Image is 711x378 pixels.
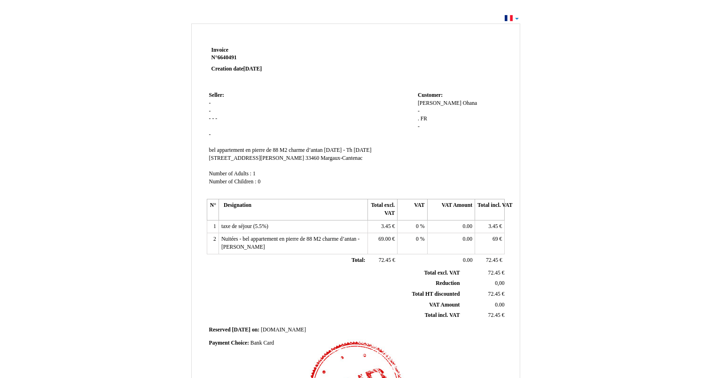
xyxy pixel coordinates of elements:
[367,220,397,233] td: €
[209,116,211,122] span: -
[475,220,505,233] td: €
[495,280,504,286] span: 0,00
[488,291,500,297] span: 72.45
[412,291,460,297] span: Total HT discounted
[429,302,460,308] span: VAT Amount
[488,270,500,276] span: 72.45
[367,254,397,267] td: €
[209,171,252,177] span: Number of Adults :
[461,310,506,321] td: €
[379,257,391,263] span: 72.45
[207,233,219,254] td: 2
[232,327,250,333] span: [DATE]
[209,100,211,106] span: -
[425,312,460,318] span: Total incl. VAT
[421,116,427,122] span: FR
[398,233,427,254] td: %
[209,327,231,333] span: Reserved
[488,312,500,318] span: 72.45
[436,280,460,286] span: Reduction
[475,233,505,254] td: €
[475,199,505,220] th: Total incl. VAT
[320,155,362,161] span: Margaux-Cantenac
[324,147,372,153] span: [DATE] - Th [DATE]
[352,257,365,263] span: Total:
[461,268,506,278] td: €
[424,270,460,276] span: Total excl. VAT
[253,171,256,177] span: 1
[215,116,217,122] span: -
[209,179,257,185] span: Number of Children :
[461,289,506,300] td: €
[418,124,420,130] span: -
[258,179,260,185] span: 0
[221,236,359,250] span: Nuitées - bel appartement en pierre de 88 M2 charme d’antan - [PERSON_NAME]
[211,66,262,72] strong: Creation date
[463,223,472,229] span: 0.00
[418,100,461,106] span: [PERSON_NAME]
[209,155,305,161] span: [STREET_ADDRESS][PERSON_NAME]
[209,108,211,114] span: -
[211,54,324,62] strong: N°
[398,220,427,233] td: %
[495,302,504,308] span: 0.00
[418,116,419,122] span: .
[378,236,391,242] span: 69.00
[486,257,498,263] span: 72.45
[212,116,214,122] span: -
[221,223,268,229] span: taxe de séjour (5.5%)
[252,327,259,333] span: on:
[416,223,419,229] span: 0
[207,199,219,220] th: N°
[367,199,397,220] th: Total excl. VAT
[492,236,498,242] span: 69
[209,340,249,346] span: Payment Choice:
[305,155,319,161] span: 33460
[250,340,274,346] span: Bank Card
[261,327,306,333] span: [DOMAIN_NAME]
[381,223,391,229] span: 3.45
[418,92,443,98] span: Customer:
[463,236,472,242] span: 0.00
[475,254,505,267] td: €
[463,100,477,106] span: Ohana
[463,257,472,263] span: 0.00
[398,199,427,220] th: VAT
[219,199,367,220] th: Designation
[416,236,419,242] span: 0
[243,66,262,72] span: [DATE]
[209,92,224,98] span: Seller:
[209,147,323,153] span: bel appartement en pierre de 88 M2 charme d’antan
[218,55,237,61] span: 6640491
[211,47,228,53] span: Invoice
[207,220,219,233] td: 1
[427,199,475,220] th: VAT Amount
[418,108,420,114] span: -
[488,223,498,229] span: 3.45
[209,132,211,138] span: -
[367,233,397,254] td: €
